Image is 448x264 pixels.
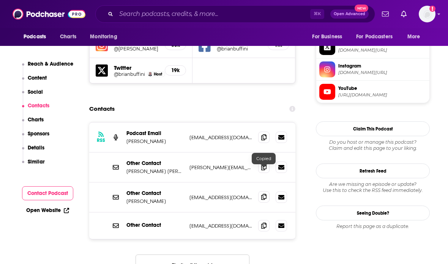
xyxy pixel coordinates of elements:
[28,61,73,67] p: Reach & Audience
[330,9,369,19] button: Open AdvancedNew
[338,92,426,98] span: https://www.youtube.com/@itsagoodlifepodcast
[419,6,435,22] button: Show profile menu
[90,31,117,42] span: Monitoring
[114,46,159,52] a: @[PERSON_NAME]
[407,31,420,42] span: More
[338,47,426,53] span: twitter.com/brianbuffini
[338,85,426,92] span: YouTube
[307,30,352,44] button: open menu
[148,72,152,76] img: Brian Buffini
[189,164,311,171] chrome_annotation: [PERSON_NAME][EMAIL_ADDRESS][DOMAIN_NAME]
[114,71,145,77] a: @brianbuffini
[355,5,368,12] span: New
[398,8,410,20] a: Show notifications dropdown
[24,31,46,42] span: Podcasts
[429,6,435,12] svg: Add a profile image
[379,8,392,20] a: Show notifications dropdown
[316,206,430,220] a: Seeing Double?
[28,75,47,81] p: Content
[97,137,105,143] h3: RSS
[126,190,183,196] p: Other Contact
[22,89,43,103] button: Social
[22,61,74,75] button: Reach & Audience
[252,153,276,164] div: Copied
[28,159,45,165] p: Similar
[319,39,426,55] a: X/Twitter[DOMAIN_NAME][URL]
[55,30,81,44] a: Charts
[116,8,310,20] input: Search podcasts, credits, & more...
[60,31,76,42] span: Charts
[316,139,430,145] span: Do you host or manage this podcast?
[22,130,50,145] button: Sponsors
[22,102,50,116] button: Contacts
[28,116,44,123] p: Charts
[13,7,85,21] img: Podchaser - Follow, Share and Rate Podcasts
[316,223,430,229] div: Report this page as a duplicate.
[171,67,180,74] h5: 19k
[402,30,430,44] button: open menu
[319,84,426,100] a: YouTube[URL][DOMAIN_NAME]
[126,222,183,228] p: Other Contact
[18,30,56,44] button: open menu
[85,30,127,44] button: open menu
[89,102,115,116] h2: Contacts
[22,116,44,130] button: Charts
[22,159,45,173] button: Similar
[316,139,430,151] div: Claim and edit this page to your liking.
[310,9,324,19] span: ⌘ K
[126,138,183,145] p: [PERSON_NAME]
[154,72,162,77] span: Host
[126,168,183,174] p: [PERSON_NAME] [PERSON_NAME]
[28,130,49,137] p: Sponsors
[28,89,43,95] p: Social
[126,160,183,167] p: Other Contact
[28,102,49,109] p: Contacts
[26,207,69,214] a: Open Website
[217,46,262,52] a: @brianbuffini
[319,61,426,77] a: Instagram[DOMAIN_NAME][URL]
[22,75,47,89] button: Content
[419,6,435,22] img: User Profile
[316,163,430,178] button: Refresh Feed
[126,198,183,204] p: [PERSON_NAME]
[351,30,404,44] button: open menu
[334,12,365,16] span: Open Advanced
[22,145,45,159] button: Details
[316,181,430,193] div: Are we missing an episode or update? Use this to check the RSS feed immediately.
[338,63,426,69] span: Instagram
[126,130,183,137] p: Podcast Email
[95,5,375,23] div: Search podcasts, credits, & more...
[338,70,426,75] span: instagram.com/brian_buffini
[28,145,44,151] p: Details
[419,6,435,22] span: Logged in as cduhigg
[22,186,74,200] button: Contact Podcast
[356,31,393,42] span: For Podcasters
[312,31,342,42] span: For Business
[316,121,430,136] button: Claim This Podcast
[114,64,159,71] h5: Twitter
